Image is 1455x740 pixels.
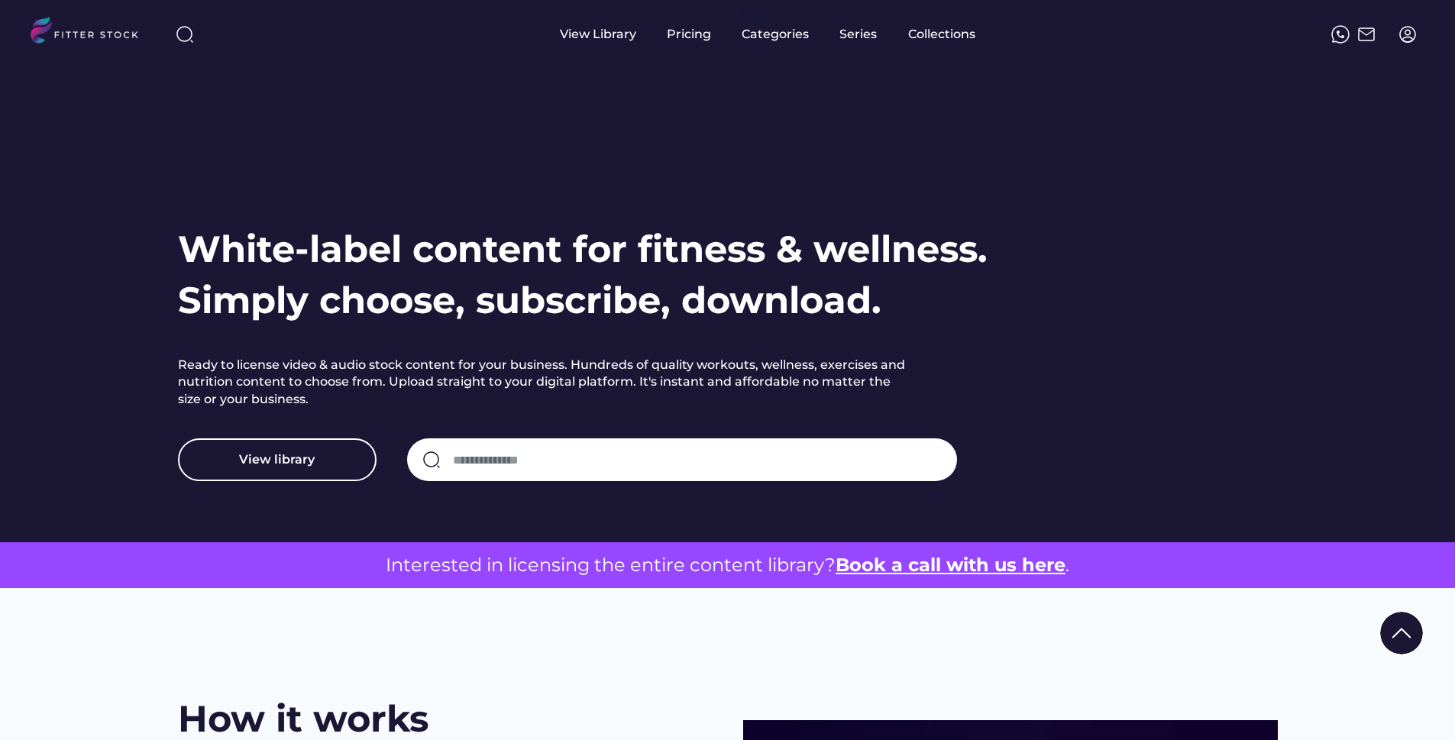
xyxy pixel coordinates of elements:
[178,224,988,326] h1: White-label content for fitness & wellness. Simply choose, subscribe, download.
[742,26,809,43] div: Categories
[1398,25,1417,44] img: profile-circle.svg
[176,25,194,44] img: search-normal%203.svg
[836,554,1065,576] a: Book a call with us here
[839,26,878,43] div: Series
[1331,25,1350,44] img: meteor-icons_whatsapp%20%281%29.svg
[178,438,377,481] button: View library
[1357,25,1376,44] img: Frame%2051.svg
[742,8,761,23] div: fvck
[1391,679,1440,725] iframe: chat widget
[667,26,711,43] div: Pricing
[422,451,441,469] img: search-normal.svg
[1367,610,1444,680] iframe: chat widget
[560,26,636,43] div: View Library
[31,17,151,48] img: LOGO.svg
[178,357,911,408] h2: Ready to license video & audio stock content for your business. Hundreds of quality workouts, wel...
[908,26,975,43] div: Collections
